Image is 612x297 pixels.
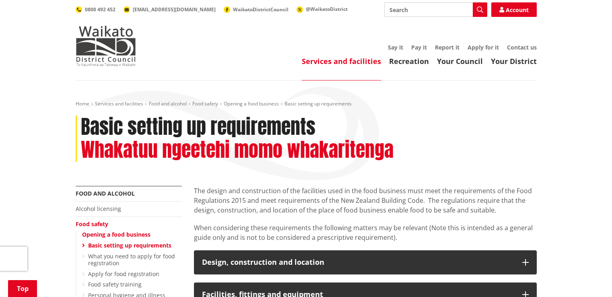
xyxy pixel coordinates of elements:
span: Basic setting up requirements [284,100,352,107]
span: [EMAIL_ADDRESS][DOMAIN_NAME] [133,6,216,13]
a: Apply for food registration [88,270,159,278]
a: Food and alcohol [149,100,187,107]
a: 0800 492 452 [76,6,115,13]
a: WaikatoDistrictCouncil [224,6,288,13]
a: Account [491,2,537,17]
a: Food and alcohol [76,190,135,197]
a: Contact us [507,43,537,51]
a: Food safety training [88,280,142,288]
a: Recreation [389,56,429,66]
p: When considering these requirements the following matters may be relevant (Note this is intended ... [194,223,537,242]
span: WaikatoDistrictCouncil [233,6,288,13]
a: What you need to apply for food registration [88,252,175,267]
button: Design, construction and location [194,250,537,274]
a: @WaikatoDistrict [297,6,348,12]
a: Food safety [192,100,218,107]
a: Services and facilities [95,100,143,107]
a: Your Council [437,56,483,66]
a: Alcohol licensing [76,205,121,212]
a: Your District [491,56,537,66]
a: Say it [388,43,403,51]
p: The design and construction of the facilities used in the food business must meet the requirement... [194,186,537,215]
a: Food safety [76,220,108,228]
a: Opening a food business [224,100,279,107]
span: @WaikatoDistrict [306,6,348,12]
a: Home [76,100,89,107]
a: Opening a food business [82,231,150,238]
h3: Design, construction and location [202,258,514,266]
a: Report it [435,43,460,51]
nav: breadcrumb [76,101,537,107]
img: Waikato District Council - Te Kaunihera aa Takiwaa o Waikato [76,26,136,66]
a: Pay it [411,43,427,51]
input: Search input [384,2,487,17]
a: Top [8,280,37,297]
a: Services and facilities [302,56,381,66]
a: Apply for it [468,43,499,51]
span: 0800 492 452 [85,6,115,13]
h1: Basic setting up requirements [81,115,315,139]
a: [EMAIL_ADDRESS][DOMAIN_NAME] [124,6,216,13]
h2: Whakatuu ngeetehi momo whakaritenga [81,138,394,162]
a: Basic setting up requirements [88,241,171,249]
